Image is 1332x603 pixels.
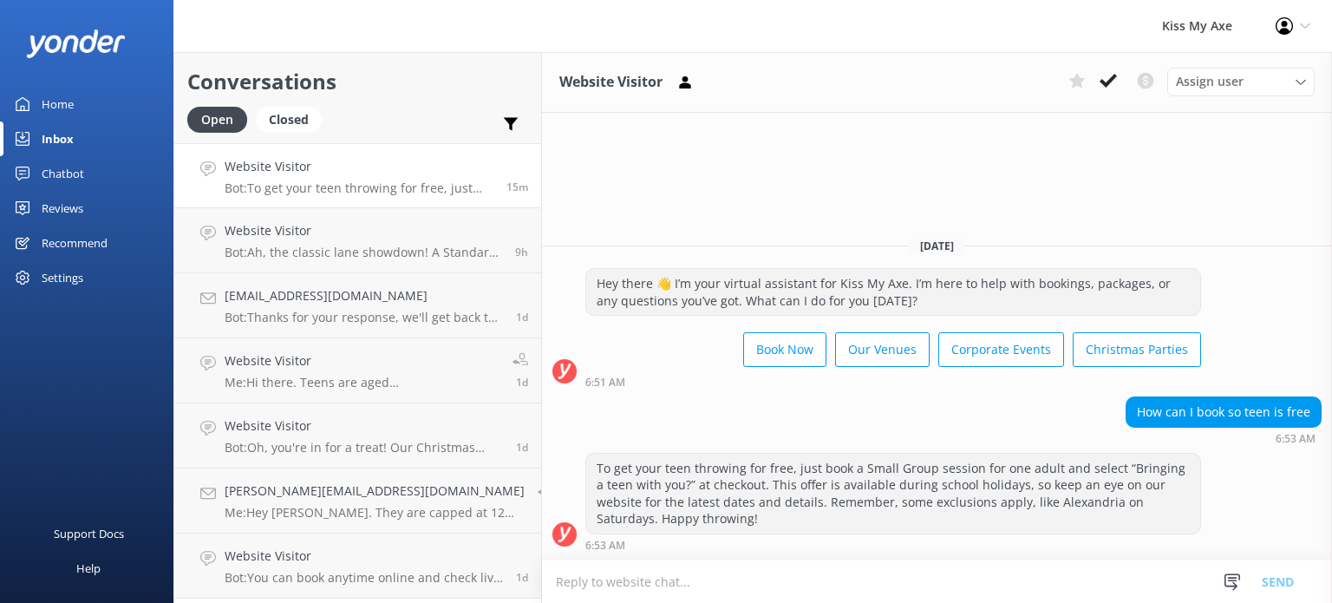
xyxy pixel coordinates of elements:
[516,440,528,455] span: Sep 25 2025 01:35pm (UTC +10:00) Australia/Sydney
[225,375,499,390] p: Me: Hi there. Teens are aged [DEMOGRAPHIC_DATA]
[585,377,625,388] strong: 6:51 AM
[1176,72,1244,91] span: Assign user
[76,551,101,586] div: Help
[585,541,625,551] strong: 6:53 AM
[174,338,541,403] a: Website VisitorMe:Hi there. Teens are aged [DEMOGRAPHIC_DATA]1d
[174,273,541,338] a: [EMAIL_ADDRESS][DOMAIN_NAME]Bot:Thanks for your response, we'll get back to you as soon as we can...
[225,482,525,501] h4: [PERSON_NAME][EMAIL_ADDRESS][DOMAIN_NAME]
[42,260,83,295] div: Settings
[225,505,525,521] p: Me: Hey [PERSON_NAME]. They are capped at 12 people as 12 can play maximum per game. There is onl...
[42,226,108,260] div: Recommend
[910,239,964,253] span: [DATE]
[225,310,503,325] p: Bot: Thanks for your response, we'll get back to you as soon as we can during opening hours.
[42,121,74,156] div: Inbox
[187,107,247,133] div: Open
[835,332,930,367] button: Our Venues
[516,310,528,324] span: Sep 25 2025 09:08pm (UTC +10:00) Australia/Sydney
[1276,434,1316,444] strong: 6:53 AM
[42,87,74,121] div: Home
[225,245,502,260] p: Bot: Ah, the classic lane showdown! A Standard Lane might have you sharing the space with other g...
[225,570,503,586] p: Bot: You can book anytime online and check live availability! Just click BOOK NOW, select your lo...
[586,269,1200,315] div: Hey there 👋 I’m your virtual assistant for Kiss My Axe. I’m here to help with bookings, packages,...
[174,403,541,469] a: Website VisitorBot:Oh, you're in for a treat! Our Christmas parties are a blast, combining axe th...
[174,143,541,208] a: Website VisitorBot:To get your teen throwing for free, just book a Small Group session for one ad...
[516,570,528,585] span: Sep 25 2025 09:03am (UTC +10:00) Australia/Sydney
[187,65,528,98] h2: Conversations
[256,109,330,128] a: Closed
[506,180,528,194] span: Sep 27 2025 06:53am (UTC +10:00) Australia/Sydney
[187,109,256,128] a: Open
[42,156,84,191] div: Chatbot
[256,107,322,133] div: Closed
[174,208,541,273] a: Website VisitorBot:Ah, the classic lane showdown! A Standard Lane might have you sharing the spac...
[516,375,528,390] span: Sep 25 2025 08:50pm (UTC +10:00) Australia/Sydney
[174,469,541,534] a: [PERSON_NAME][EMAIL_ADDRESS][DOMAIN_NAME]Me:Hey [PERSON_NAME]. They are capped at 12 people as 12...
[743,332,826,367] button: Book Now
[174,534,541,599] a: Website VisitorBot:You can book anytime online and check live availability! Just click BOOK NOW, ...
[586,454,1200,534] div: To get your teen throwing for free, just book a Small Group session for one adult and select “Bri...
[1126,432,1322,444] div: Sep 27 2025 06:53am (UTC +10:00) Australia/Sydney
[225,547,503,566] h4: Website Visitor
[225,286,503,305] h4: [EMAIL_ADDRESS][DOMAIN_NAME]
[225,416,503,436] h4: Website Visitor
[225,440,503,456] p: Bot: Oh, you're in for a treat! Our Christmas parties are a blast, combining axe throwing, food a...
[225,351,499,370] h4: Website Visitor
[225,157,493,176] h4: Website Visitor
[585,539,1201,551] div: Sep 27 2025 06:53am (UTC +10:00) Australia/Sydney
[559,71,663,94] h3: Website Visitor
[42,191,83,226] div: Reviews
[1073,332,1201,367] button: Christmas Parties
[515,245,528,259] span: Sep 26 2025 09:34pm (UTC +10:00) Australia/Sydney
[225,180,493,196] p: Bot: To get your teen throwing for free, just book a Small Group session for one adult and select...
[1167,68,1315,95] div: Assign User
[1126,397,1321,427] div: How can I book so teen is free
[225,221,502,240] h4: Website Visitor
[26,29,126,58] img: yonder-white-logo.png
[938,332,1064,367] button: Corporate Events
[54,516,124,551] div: Support Docs
[585,376,1201,388] div: Sep 27 2025 06:51am (UTC +10:00) Australia/Sydney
